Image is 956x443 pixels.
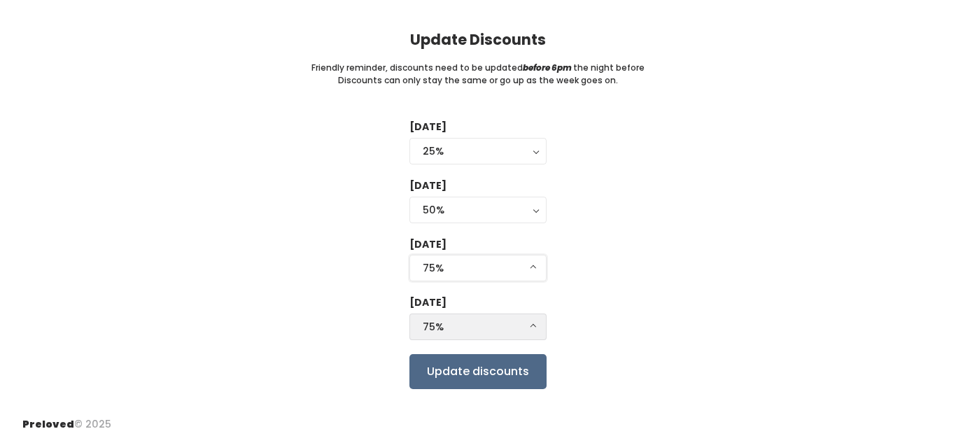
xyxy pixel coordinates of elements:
small: Friendly reminder, discounts need to be updated the night before [311,62,645,74]
div: 75% [423,319,533,335]
div: 50% [423,202,533,218]
button: 75% [409,255,547,281]
div: © 2025 [22,406,111,432]
label: [DATE] [409,178,447,193]
span: Preloved [22,417,74,431]
label: [DATE] [409,295,447,310]
button: 25% [409,138,547,164]
small: Discounts can only stay the same or go up as the week goes on. [338,74,618,87]
button: 75% [409,314,547,340]
div: 75% [423,260,533,276]
input: Update discounts [409,354,547,389]
label: [DATE] [409,120,447,134]
h4: Update Discounts [410,31,546,48]
button: 50% [409,197,547,223]
div: 25% [423,143,533,159]
label: [DATE] [409,237,447,252]
i: before 6pm [523,62,572,73]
